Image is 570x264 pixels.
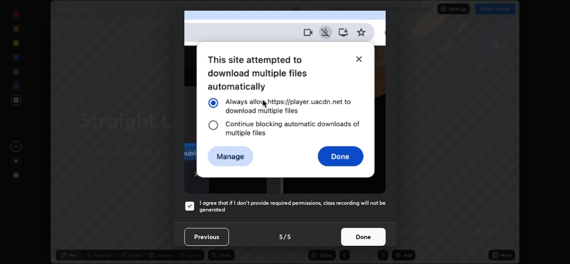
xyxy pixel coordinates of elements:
[287,232,291,241] h4: 5
[184,228,229,246] button: Previous
[199,199,386,213] h5: I agree that if I don't provide required permissions, class recording will not be generated
[279,232,283,241] h4: 5
[284,232,286,241] h4: /
[341,228,386,246] button: Done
